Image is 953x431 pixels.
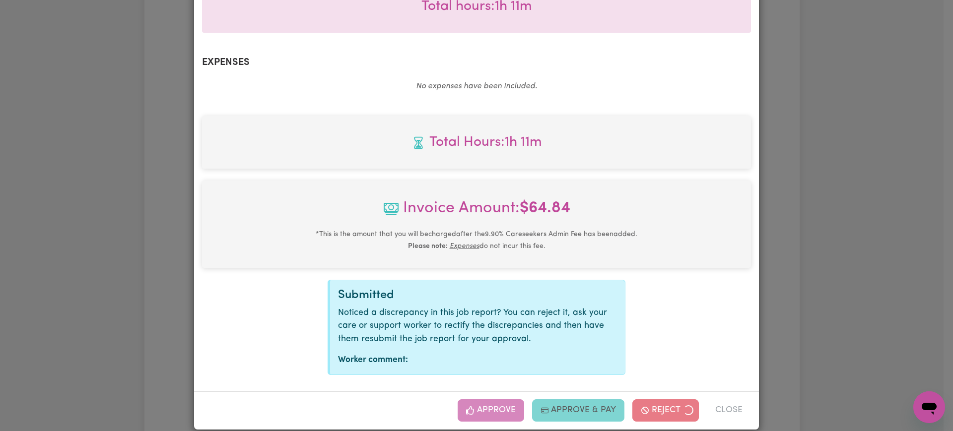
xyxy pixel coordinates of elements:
[450,243,479,250] u: Expenses
[338,307,617,346] p: Noticed a discrepancy in this job report? You can reject it, ask your care or support worker to r...
[913,391,945,423] iframe: Button to launch messaging window
[210,196,743,228] span: Invoice Amount:
[210,132,743,153] span: Total hours worked: 1 hour 11 minutes
[202,57,751,68] h2: Expenses
[338,289,394,301] span: Submitted
[338,356,408,364] strong: Worker comment:
[408,243,448,250] b: Please note:
[316,231,637,250] small: This is the amount that you will be charged after the 9.90 % Careseekers Admin Fee has been added...
[416,82,537,90] em: No expenses have been included.
[520,200,570,216] b: $ 64.84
